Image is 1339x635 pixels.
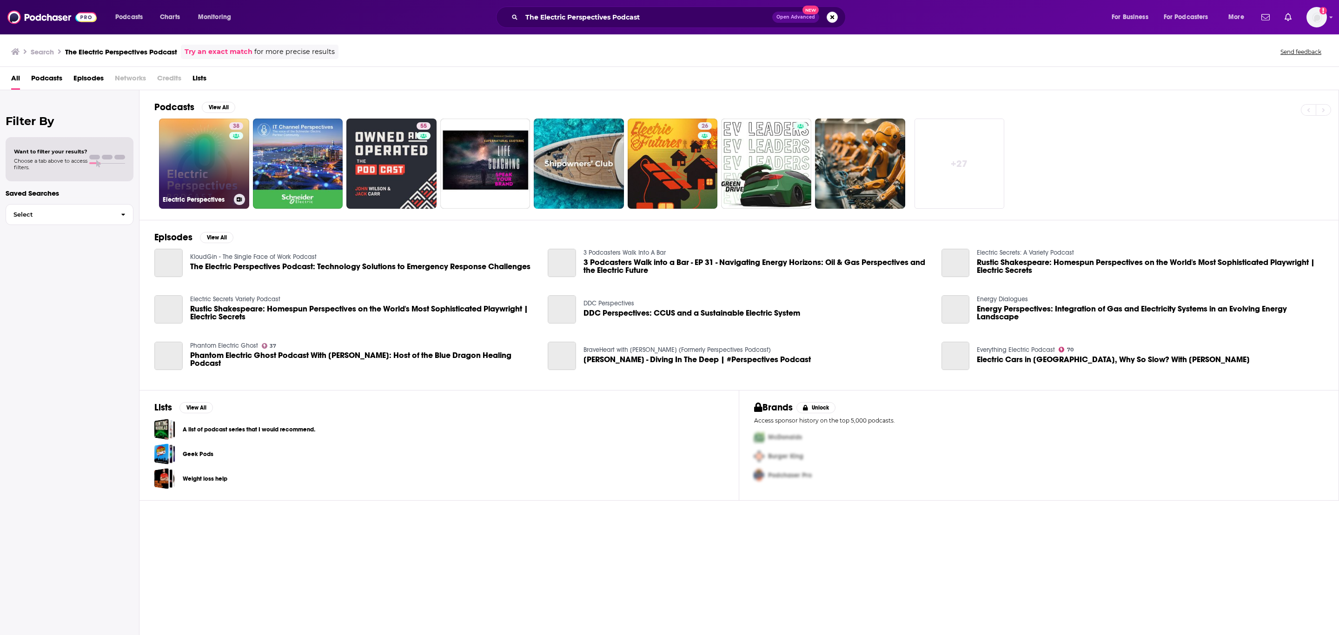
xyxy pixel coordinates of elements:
span: 70 [1067,348,1074,352]
h2: Filter By [6,114,133,128]
a: +27 [915,119,1005,209]
a: Everything Electric Podcast [977,346,1055,354]
img: User Profile [1306,7,1327,27]
a: Try an exact match [185,46,252,57]
a: Rustic Shakespeare: Homespun Perspectives on the World's Most Sophisticated Playwright | Electric... [977,258,1324,274]
span: Choose a tab above to access filters. [14,158,87,171]
a: 26 [698,122,712,130]
h2: Brands [754,402,793,413]
span: Podcasts [115,11,143,24]
a: Geek Pods [154,443,175,464]
span: Phantom Electric Ghost Podcast With [PERSON_NAME]: Host of the Blue Dragon Healing Podcast [190,351,537,367]
a: Rustic Shakespeare: Homespun Perspectives on the World's Most Sophisticated Playwright | Electric... [190,305,537,321]
a: Charts [154,10,186,25]
h3: The Electric Perspectives Podcast [65,47,177,56]
span: Burger King [768,452,803,460]
span: Charts [160,11,180,24]
span: 26 [702,122,708,131]
button: open menu [109,10,155,25]
input: Search podcasts, credits, & more... [522,10,772,25]
a: 55 [417,122,431,130]
a: Lists [192,71,206,90]
a: 3 Podcasters Walk into a Bar - EP 31 - Navigating Energy Horizons: Oil & Gas Perspectives and the... [548,249,576,277]
a: 26 [628,119,718,209]
div: Search podcasts, credits, & more... [505,7,855,28]
a: Weight loss help [154,468,175,489]
button: Unlock [796,402,836,413]
a: Rustic Shakespeare: Homespun Perspectives on the World's Most Sophisticated Playwright | Electric... [154,295,183,324]
button: Open AdvancedNew [772,12,819,23]
button: Send feedback [1278,48,1324,56]
img: Third Pro Logo [750,466,768,485]
span: 37 [270,344,276,348]
span: Monitoring [198,11,231,24]
a: Electric Cars in America, Why So Slow? With Roger Atkins [977,356,1250,364]
img: First Pro Logo [750,428,768,447]
span: Select [6,212,113,218]
a: Energy Perspectives: Integration of Gas and Electricity Systems in an Evolving Energy Landscape [977,305,1324,321]
span: Electric Cars in [GEOGRAPHIC_DATA], Why So Slow? With [PERSON_NAME] [977,356,1250,364]
a: Phantom Electric Ghost Podcast With Bjorn Lestrud: Host of the Blue Dragon Healing Podcast [154,342,183,370]
span: Logged in as AlkaNara [1306,7,1327,27]
a: Electric Cars in America, Why So Slow? With Roger Atkins [941,342,970,370]
a: 37 [262,343,277,349]
span: New [802,6,819,14]
a: 38 [229,122,243,130]
a: 38Electric Perspectives [159,119,249,209]
a: Show notifications dropdown [1281,9,1295,25]
a: Podchaser - Follow, Share and Rate Podcasts [7,8,97,26]
span: Credits [157,71,181,90]
span: More [1228,11,1244,24]
a: Energy Perspectives: Integration of Gas and Electricity Systems in an Evolving Energy Landscape [941,295,970,324]
a: Show notifications dropdown [1258,9,1273,25]
h3: Electric Perspectives [163,196,230,204]
span: [PERSON_NAME] - Diving In The Deep | #Perspectives Podcast [583,356,811,364]
button: View All [200,232,233,243]
a: EpisodesView All [154,232,233,243]
a: DDC Perspectives [583,299,634,307]
a: The Electric Perspectives Podcast: Technology Solutions to Emergency Response Challenges [190,263,530,271]
span: For Business [1112,11,1148,24]
a: Lisa Forrest - Diving In The Deep | #Perspectives Podcast [583,356,811,364]
span: Want to filter your results? [14,148,87,155]
a: Rustic Shakespeare: Homespun Perspectives on the World's Most Sophisticated Playwright | Electric... [941,249,970,277]
a: BraveHeart with Remi Pearson (Formerly Perspectives Podcast) [583,346,771,354]
button: open menu [1158,10,1222,25]
button: open menu [1105,10,1160,25]
button: Show profile menu [1306,7,1327,27]
a: PodcastsView All [154,101,235,113]
button: open menu [192,10,243,25]
a: A list of podcast series that I would recommend. [154,419,175,440]
a: Electric Secrets: A Variety Podcast [977,249,1074,257]
span: 38 [233,122,239,131]
a: All [11,71,20,90]
h2: Episodes [154,232,192,243]
span: Podchaser Pro [768,471,812,479]
h3: Search [31,47,54,56]
span: Networks [115,71,146,90]
a: Podcasts [31,71,62,90]
button: View All [202,102,235,113]
h2: Lists [154,402,172,413]
a: The Electric Perspectives Podcast: Technology Solutions to Emergency Response Challenges [154,249,183,277]
a: Phantom Electric Ghost [190,342,258,350]
a: Lisa Forrest - Diving In The Deep | #Perspectives Podcast [548,342,576,370]
button: Select [6,204,133,225]
button: open menu [1222,10,1256,25]
h2: Podcasts [154,101,194,113]
a: 70 [1059,347,1074,352]
a: KloudGin - The Single Face of Work Podcast [190,253,317,261]
span: DDC Perspectives: CCUS and a Sustainable Electric System [583,309,800,317]
a: Episodes [73,71,104,90]
span: For Podcasters [1164,11,1208,24]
